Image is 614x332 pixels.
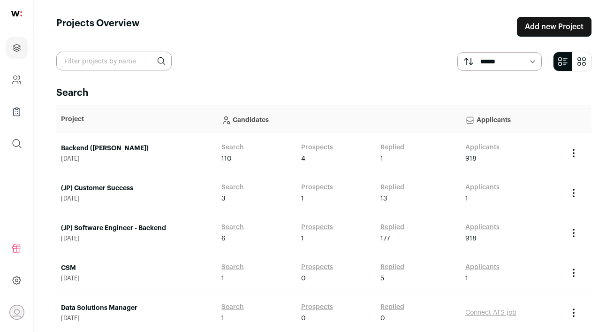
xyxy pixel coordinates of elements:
[61,275,212,282] span: [DATE]
[221,223,244,232] a: Search
[301,194,304,203] span: 1
[568,227,579,239] button: Project Actions
[11,11,22,16] img: wellfound-shorthand-0d5821cbd27db2630d0214b213865d53afaa358527fdda9d0ea32b1df1b89c2c.svg
[61,235,212,242] span: [DATE]
[465,110,559,129] p: Applicants
[301,274,306,283] span: 0
[465,274,468,283] span: 1
[9,305,24,320] button: Open dropdown
[301,183,333,192] a: Prospects
[61,115,212,124] p: Project
[56,52,172,70] input: Filter projects by name
[61,303,212,313] a: Data Solutions Manager
[465,223,500,232] a: Applicants
[221,110,456,129] p: Candidates
[380,302,404,312] a: Replied
[221,274,224,283] span: 1
[380,223,404,232] a: Replied
[61,315,212,322] span: [DATE]
[221,183,244,192] a: Search
[221,194,225,203] span: 3
[221,143,244,152] a: Search
[6,100,28,123] a: Company Lists
[517,17,591,37] a: Add new Project
[380,143,404,152] a: Replied
[568,267,579,278] button: Project Actions
[568,187,579,199] button: Project Actions
[301,263,333,272] a: Prospects
[465,183,500,192] a: Applicants
[61,184,212,193] a: (JP) Customer Success
[221,154,232,163] span: 110
[56,17,140,37] h1: Projects Overview
[380,263,404,272] a: Replied
[568,307,579,318] button: Project Actions
[301,314,306,323] span: 0
[465,234,476,243] span: 918
[301,143,333,152] a: Prospects
[568,147,579,159] button: Project Actions
[6,37,28,59] a: Projects
[61,195,212,202] span: [DATE]
[465,154,476,163] span: 918
[465,194,468,203] span: 1
[221,302,244,312] a: Search
[380,314,385,323] span: 0
[465,309,516,316] a: Connect ATS job
[221,314,224,323] span: 1
[61,144,212,153] a: Backend ([PERSON_NAME])
[221,263,244,272] a: Search
[465,143,500,152] a: Applicants
[61,224,212,233] a: (JP) Software Engineer - Backend
[465,263,500,272] a: Applicants
[56,86,591,100] h2: Search
[61,155,212,162] span: [DATE]
[301,154,305,163] span: 4
[380,154,383,163] span: 1
[61,263,212,273] a: CSM
[6,69,28,91] a: Company and ATS Settings
[380,183,404,192] a: Replied
[380,234,390,243] span: 177
[380,274,384,283] span: 5
[301,302,333,312] a: Prospects
[301,234,304,243] span: 1
[221,234,226,243] span: 6
[380,194,387,203] span: 13
[301,223,333,232] a: Prospects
